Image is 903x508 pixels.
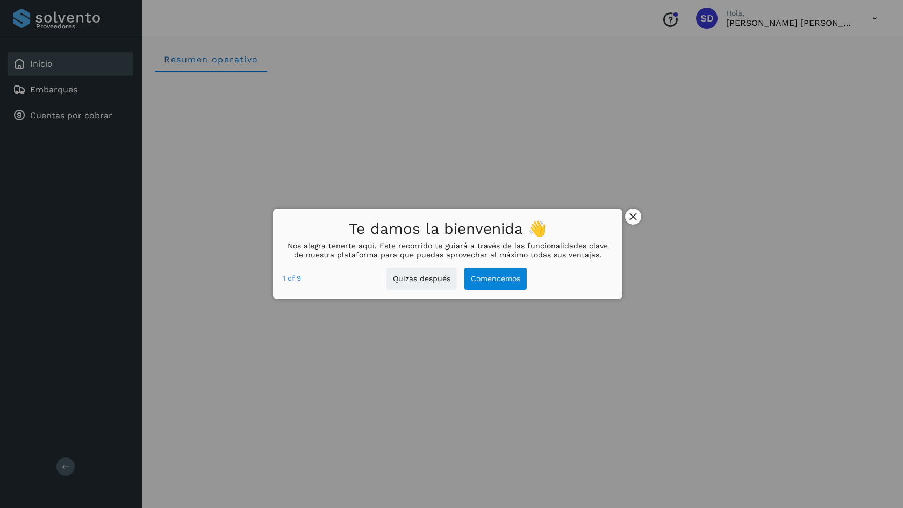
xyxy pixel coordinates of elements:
[386,268,457,290] button: Quizas después
[283,273,301,284] div: 1 of 9
[283,241,613,260] p: Nos alegra tenerte aquí. Este recorrido te guiará a través de las funcionalidades clave de nuestr...
[283,273,301,284] div: step 1 of 9
[273,209,622,299] div: Te damos la bienvenida 👋Nos alegra tenerte aquí. Este recorrido te guiará a través de las funcion...
[283,217,613,241] h1: Te damos la bienvenida 👋
[625,209,641,225] button: close,
[464,268,527,290] button: Comencemos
